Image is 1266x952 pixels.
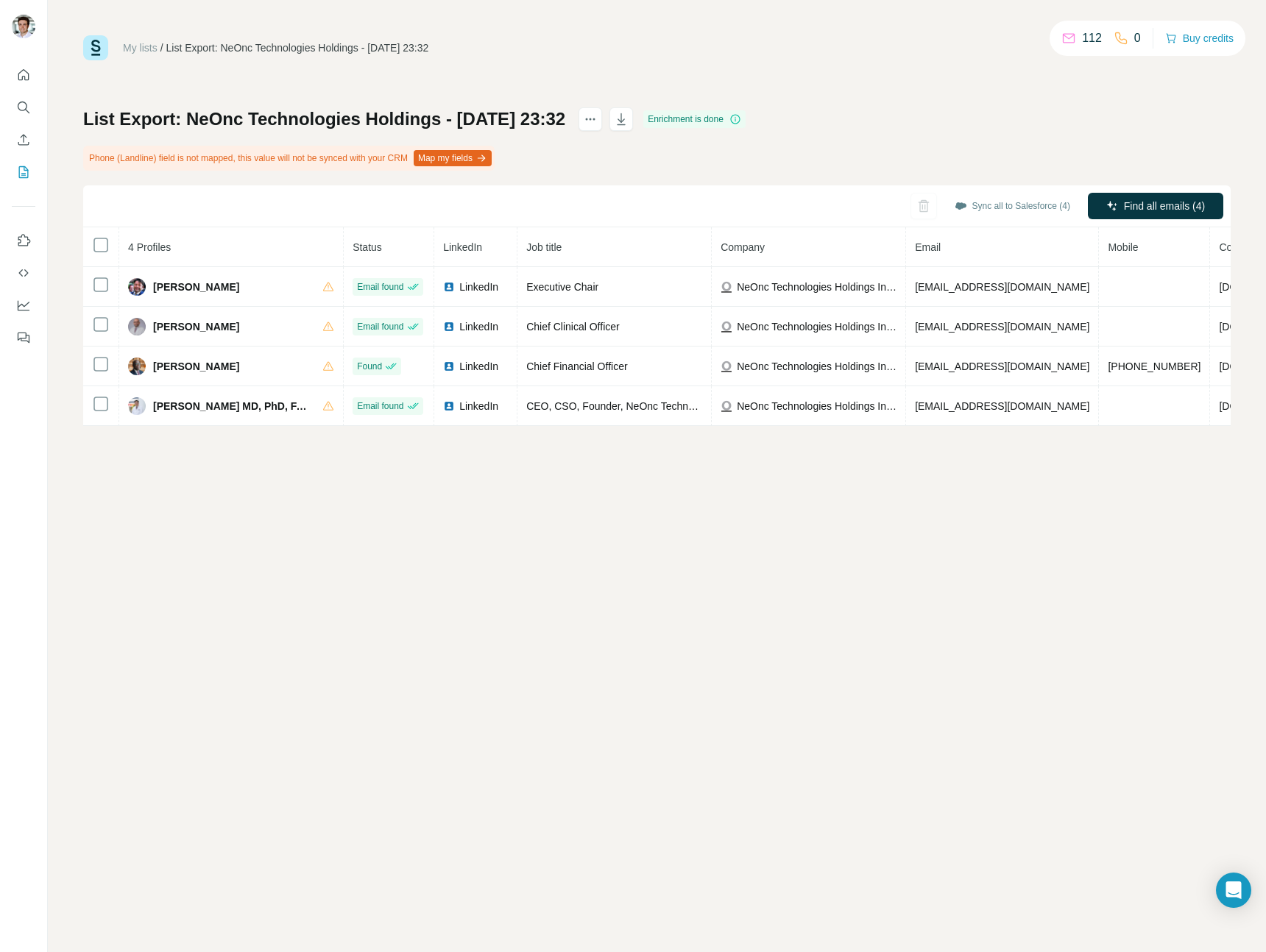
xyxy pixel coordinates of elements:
[12,62,35,88] button: Quick start
[153,280,239,294] span: [PERSON_NAME]
[153,359,239,374] span: [PERSON_NAME]
[12,127,35,153] button: Enrich CSV
[12,324,35,351] button: Feedback
[526,400,740,412] span: CEO, CSO, Founder, NeOnc Technologies Inc.
[12,260,35,286] button: Use Surfe API
[443,360,455,372] img: LinkedIn logo
[915,281,1089,293] span: [EMAIL_ADDRESS][DOMAIN_NAME]
[459,399,498,413] span: LinkedIn
[526,281,598,293] span: Executive Chair
[915,241,941,253] span: Email
[160,40,163,55] li: /
[737,359,897,374] span: NeOnc Technologies Holdings Inc NTHI
[1082,29,1102,47] p: 112
[526,321,620,333] span: Chief Clinical Officer
[443,241,482,253] span: LinkedIn
[944,195,1081,217] button: Sync all to Salesforce (4)
[443,400,455,412] img: LinkedIn logo
[737,399,897,413] span: NeOnc Technologies Holdings Inc NTHI
[128,358,146,375] img: Avatar
[915,360,1089,372] span: [EMAIL_ADDRESS][DOMAIN_NAME]
[83,146,495,171] div: Phone (Landline) field is not mapped, this value will not be synced with your CRM
[128,397,146,415] img: Avatar
[643,110,746,128] div: Enrichment is done
[153,319,239,334] span: [PERSON_NAME]
[737,319,897,334] span: NeOnc Technologies Holdings Inc NTHI
[459,280,498,294] span: LinkedIn
[1124,199,1205,213] span: Find all emails (4)
[83,107,565,131] h1: List Export: NeOnc Technologies Holdings - [DATE] 23:32
[12,227,35,254] button: Use Surfe on LinkedIn
[721,360,732,372] img: company-logo
[737,280,897,294] span: NeOnc Technologies Holdings Inc NTHI
[12,159,35,185] button: My lists
[12,292,35,319] button: Dashboard
[721,400,732,412] img: company-logo
[579,107,602,131] button: actions
[459,359,498,374] span: LinkedIn
[128,278,146,296] img: Avatar
[915,321,1089,333] span: [EMAIL_ADDRESS][DOMAIN_NAME]
[128,318,146,335] img: Avatar
[915,400,1089,412] span: [EMAIL_ADDRESS][DOMAIN_NAME]
[1216,873,1251,908] div: Open Intercom Messenger
[128,241,171,253] span: 4 Profiles
[357,399,403,413] span: Email found
[83,35,108,60] img: Surfe Logo
[1165,28,1234,49] button: Buy credits
[357,360,382,373] span: Found
[153,399,308,413] span: [PERSON_NAME] MD, PhD, FAANS
[1108,241,1138,253] span: Mobile
[1134,29,1141,47] p: 0
[12,15,35,38] img: Avatar
[721,281,732,293] img: company-logo
[526,241,562,253] span: Job title
[1108,360,1200,372] span: [PHONE_NUMBER]
[357,320,403,333] span: Email found
[1088,193,1223,219] button: Find all emails (4)
[721,321,732,333] img: company-logo
[526,360,627,372] span: Chief Financial Officer
[443,281,455,293] img: LinkedIn logo
[459,319,498,334] span: LinkedIn
[443,321,455,333] img: LinkedIn logo
[12,94,35,121] button: Search
[357,280,403,294] span: Email found
[353,241,382,253] span: Status
[414,150,492,166] button: Map my fields
[123,42,158,54] a: My lists
[166,40,429,55] div: List Export: NeOnc Technologies Holdings - [DATE] 23:32
[721,241,765,253] span: Company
